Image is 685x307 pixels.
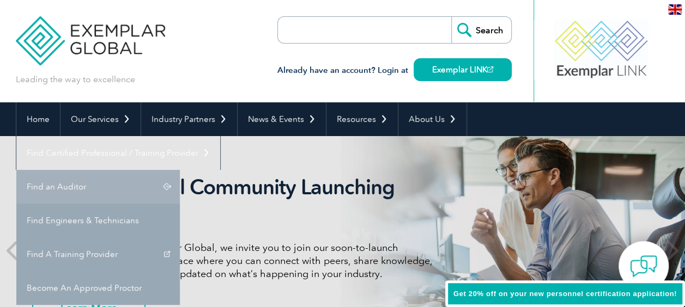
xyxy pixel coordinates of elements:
p: Leading the way to excellence [16,73,135,85]
img: contact-chat.png [630,253,657,280]
input: Search [451,17,511,43]
a: Become An Approved Proctor [16,271,180,305]
a: Find an Auditor [16,170,180,204]
h3: Already have an account? Login at [277,64,512,77]
a: Home [16,102,60,136]
a: Find Engineers & Technicians [16,204,180,237]
a: About Us [398,102,466,136]
a: Our Services [60,102,141,136]
a: Find A Training Provider [16,237,180,271]
h2: Exemplar Global Community Launching Soon [32,175,441,225]
a: Industry Partners [141,102,237,136]
img: en [668,4,682,15]
a: Exemplar LINK [414,58,512,81]
img: open_square.png [487,66,493,72]
a: Find Certified Professional / Training Provider [16,136,220,170]
a: News & Events [238,102,326,136]
p: As a valued member of Exemplar Global, we invite you to join our soon-to-launch Community—a fun, ... [32,241,441,280]
a: Resources [326,102,398,136]
span: Get 20% off on your new personnel certification application! [453,290,677,298]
